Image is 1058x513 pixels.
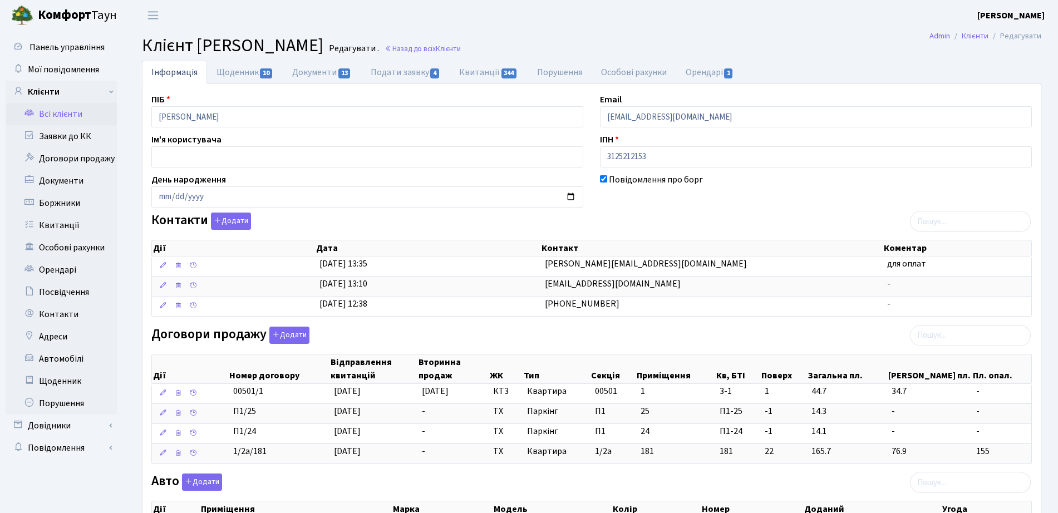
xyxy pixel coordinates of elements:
span: 1/2а/181 [233,445,267,457]
span: 344 [501,68,517,78]
label: Контакти [151,213,251,230]
span: 76.9 [892,445,967,458]
span: Панель управління [29,41,105,53]
span: Паркінг [527,405,586,418]
span: 22 [765,445,803,458]
th: Контакт [540,240,883,256]
span: [DATE] 12:38 [319,298,367,310]
span: 24 [641,425,649,437]
span: 3-1 [720,385,756,398]
span: 10 [260,68,272,78]
span: - [422,445,425,457]
a: Додати [208,211,251,230]
span: - [892,405,967,418]
span: Мої повідомлення [28,63,99,76]
span: П1/24 [233,425,256,437]
th: Тип [523,354,590,383]
button: Контакти [211,213,251,230]
span: Клієнт [PERSON_NAME] [142,33,323,58]
a: Особові рахунки [592,61,676,84]
input: Пошук... [910,325,1031,346]
a: Контакти [6,303,117,325]
span: Паркінг [527,425,586,438]
span: 14.1 [811,425,883,438]
nav: breadcrumb [913,24,1058,48]
label: Договори продажу [151,327,309,344]
span: [PHONE_NUMBER] [545,298,619,310]
th: Номер договору [228,354,329,383]
th: Загальна пл. [807,354,887,383]
span: - [422,425,425,437]
span: 1 [641,385,645,397]
th: ЖК [489,354,523,383]
span: ТХ [493,445,518,458]
a: Додати [267,324,309,344]
img: logo.png [11,4,33,27]
button: Договори продажу [269,327,309,344]
a: Порушення [6,392,117,415]
span: [DATE] [334,385,361,397]
label: ІПН [600,133,619,146]
small: Редагувати . [327,43,379,54]
label: ПІБ [151,93,170,106]
button: Авто [182,473,222,491]
a: Документи [6,170,117,192]
span: 4 [430,68,439,78]
span: П1 [595,425,606,437]
span: Квартира [527,445,586,458]
a: Панель управління [6,36,117,58]
a: Щоденник [207,61,283,84]
span: - [976,385,1027,398]
span: [DATE] 13:10 [319,278,367,290]
span: 25 [641,405,649,417]
span: -1 [765,405,803,418]
th: Пл. опал. [972,354,1031,383]
a: Інформація [142,61,207,84]
a: Порушення [528,61,592,84]
span: - [892,425,967,438]
span: ТХ [493,405,518,418]
a: Клієнти [962,30,988,42]
span: - [976,405,1027,418]
span: 00501/1 [233,385,263,397]
span: [DATE] [334,405,361,417]
a: Автомобілі [6,348,117,370]
span: [EMAIL_ADDRESS][DOMAIN_NAME] [545,278,681,290]
span: для оплат [887,258,926,270]
a: Орендарі [6,259,117,281]
span: КТ3 [493,385,518,398]
label: Авто [151,473,222,491]
label: Email [600,93,622,106]
span: [DATE] [334,425,361,437]
a: Всі клієнти [6,103,117,125]
th: Поверх [760,354,807,383]
span: - [422,405,425,417]
a: Особові рахунки [6,236,117,259]
a: Квитанції [6,214,117,236]
span: 1 [765,385,803,398]
a: Додати [179,472,222,491]
a: Admin [929,30,950,42]
a: Подати заявку [361,61,450,84]
th: Дії [152,354,228,383]
th: Секція [590,354,636,383]
th: Дії [152,240,315,256]
span: - [887,298,890,310]
a: Мої повідомлення [6,58,117,81]
a: Щоденник [6,370,117,392]
input: Пошук... [910,472,1031,493]
span: [DATE] 13:35 [319,258,367,270]
span: 181 [720,445,756,458]
a: Орендарі [676,61,744,84]
span: Клієнти [436,43,461,54]
span: Квартира [527,385,586,398]
a: Заявки до КК [6,125,117,147]
span: -1 [765,425,803,438]
span: 14.3 [811,405,883,418]
a: Договори продажу [6,147,117,170]
th: [PERSON_NAME] пл. [887,354,972,383]
th: Дата [315,240,540,256]
label: День народження [151,173,226,186]
th: Вторинна продаж [417,354,489,383]
span: 1/2а [595,445,612,457]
